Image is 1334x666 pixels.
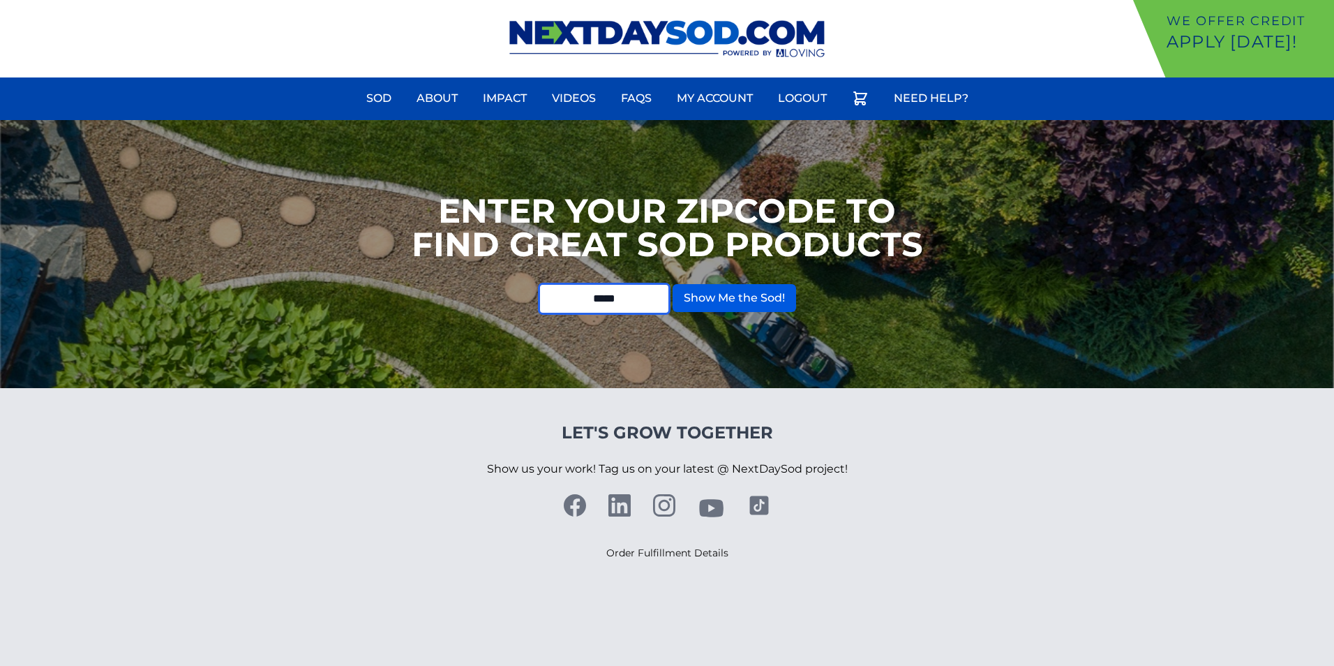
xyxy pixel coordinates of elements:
a: FAQs [613,82,660,115]
p: Apply [DATE]! [1167,31,1328,53]
p: We offer Credit [1167,11,1328,31]
a: Need Help? [885,82,977,115]
a: Order Fulfillment Details [606,547,728,559]
a: Impact [474,82,535,115]
a: Videos [544,82,604,115]
h1: Enter your Zipcode to Find Great Sod Products [412,194,923,261]
button: Show Me the Sod! [673,284,796,312]
a: Sod [358,82,400,115]
a: Logout [770,82,835,115]
a: About [408,82,466,115]
h4: Let's Grow Together [487,422,848,444]
p: Show us your work! Tag us on your latest @ NextDaySod project! [487,444,848,494]
a: My Account [668,82,761,115]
